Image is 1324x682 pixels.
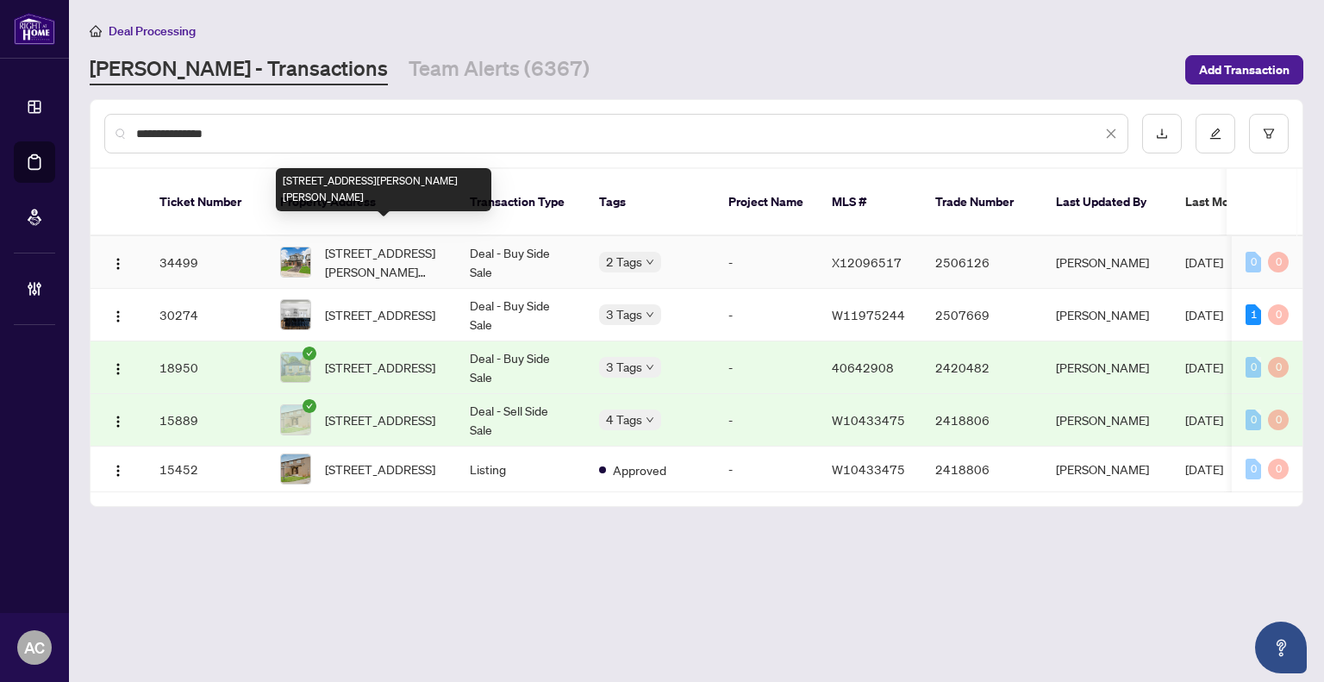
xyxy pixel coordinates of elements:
[104,455,132,483] button: Logo
[1246,410,1261,430] div: 0
[325,243,442,281] span: [STREET_ADDRESS][PERSON_NAME][PERSON_NAME]
[606,252,642,272] span: 2 Tags
[111,310,125,323] img: Logo
[1249,114,1289,153] button: filter
[104,354,132,381] button: Logo
[818,169,921,236] th: MLS #
[90,25,102,37] span: home
[1268,410,1289,430] div: 0
[1263,128,1275,140] span: filter
[111,415,125,429] img: Logo
[1246,459,1261,479] div: 0
[585,169,715,236] th: Tags
[1042,447,1171,492] td: [PERSON_NAME]
[146,341,266,394] td: 18950
[1268,304,1289,325] div: 0
[1185,55,1303,84] button: Add Transaction
[832,461,905,477] span: W10433475
[921,394,1042,447] td: 2418806
[104,248,132,276] button: Logo
[1156,128,1168,140] span: download
[109,23,196,39] span: Deal Processing
[1246,304,1261,325] div: 1
[606,410,642,429] span: 4 Tags
[921,341,1042,394] td: 2420482
[146,169,266,236] th: Ticket Number
[715,447,818,492] td: -
[646,310,654,319] span: down
[456,169,585,236] th: Transaction Type
[832,360,894,375] span: 40642908
[1246,252,1261,272] div: 0
[1255,622,1307,673] button: Open asap
[14,13,55,45] img: logo
[111,257,125,271] img: Logo
[1185,307,1223,322] span: [DATE]
[921,169,1042,236] th: Trade Number
[266,169,456,236] th: Property Address
[456,341,585,394] td: Deal - Buy Side Sale
[325,358,435,377] span: [STREET_ADDRESS]
[325,460,435,479] span: [STREET_ADDRESS]
[646,416,654,424] span: down
[281,300,310,329] img: thumbnail-img
[456,447,585,492] td: Listing
[1268,459,1289,479] div: 0
[281,353,310,382] img: thumbnail-img
[456,394,585,447] td: Deal - Sell Side Sale
[146,289,266,341] td: 30274
[90,54,388,85] a: [PERSON_NAME] - Transactions
[1042,236,1171,289] td: [PERSON_NAME]
[1142,114,1182,153] button: download
[832,412,905,428] span: W10433475
[1185,461,1223,477] span: [DATE]
[111,362,125,376] img: Logo
[1042,289,1171,341] td: [PERSON_NAME]
[104,301,132,328] button: Logo
[646,258,654,266] span: down
[303,347,316,360] span: check-circle
[276,168,491,211] div: [STREET_ADDRESS][PERSON_NAME][PERSON_NAME]
[646,363,654,372] span: down
[1042,341,1171,394] td: [PERSON_NAME]
[1185,192,1290,211] span: Last Modified Date
[146,236,266,289] td: 34499
[1268,252,1289,272] div: 0
[303,399,316,413] span: check-circle
[1246,357,1261,378] div: 0
[24,635,45,660] span: AC
[921,289,1042,341] td: 2507669
[1105,128,1117,140] span: close
[111,464,125,478] img: Logo
[409,54,590,85] a: Team Alerts (6367)
[325,305,435,324] span: [STREET_ADDRESS]
[1199,56,1290,84] span: Add Transaction
[146,447,266,492] td: 15452
[832,254,902,270] span: X12096517
[146,394,266,447] td: 15889
[715,289,818,341] td: -
[104,406,132,434] button: Logo
[1042,394,1171,447] td: [PERSON_NAME]
[1196,114,1235,153] button: edit
[456,289,585,341] td: Deal - Buy Side Sale
[1268,357,1289,378] div: 0
[613,460,666,479] span: Approved
[281,405,310,435] img: thumbnail-img
[606,357,642,377] span: 3 Tags
[921,236,1042,289] td: 2506126
[715,394,818,447] td: -
[606,304,642,324] span: 3 Tags
[1185,360,1223,375] span: [DATE]
[832,307,905,322] span: W11975244
[1185,254,1223,270] span: [DATE]
[281,454,310,484] img: thumbnail-img
[715,341,818,394] td: -
[456,236,585,289] td: Deal - Buy Side Sale
[325,410,435,429] span: [STREET_ADDRESS]
[281,247,310,277] img: thumbnail-img
[921,447,1042,492] td: 2418806
[1185,412,1223,428] span: [DATE]
[1042,169,1171,236] th: Last Updated By
[715,169,818,236] th: Project Name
